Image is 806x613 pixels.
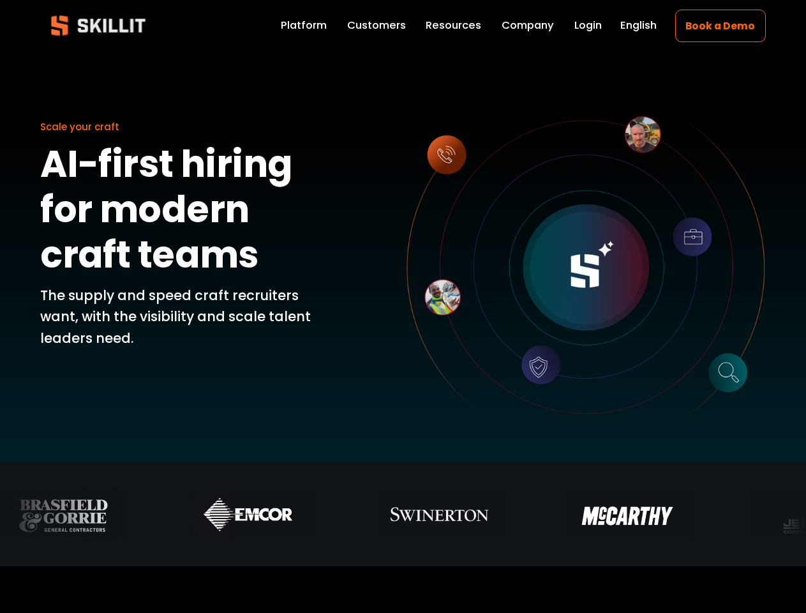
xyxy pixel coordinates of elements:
strong: AI-first hiring for modern craft teams [40,139,300,280]
a: folder dropdown [426,17,481,34]
div: language picker [620,17,657,34]
span: Scale your craft [40,120,119,133]
img: Skillit [40,6,156,45]
a: Login [574,17,602,34]
a: Company [502,17,554,34]
a: Platform [281,17,327,34]
a: Book a Demo [675,10,766,42]
span: English [620,18,657,34]
span: Resources [426,18,481,34]
p: The supply and speed craft recruiters want, with the visibility and scale talent leaders need. [40,285,338,349]
a: Customers [347,17,406,34]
